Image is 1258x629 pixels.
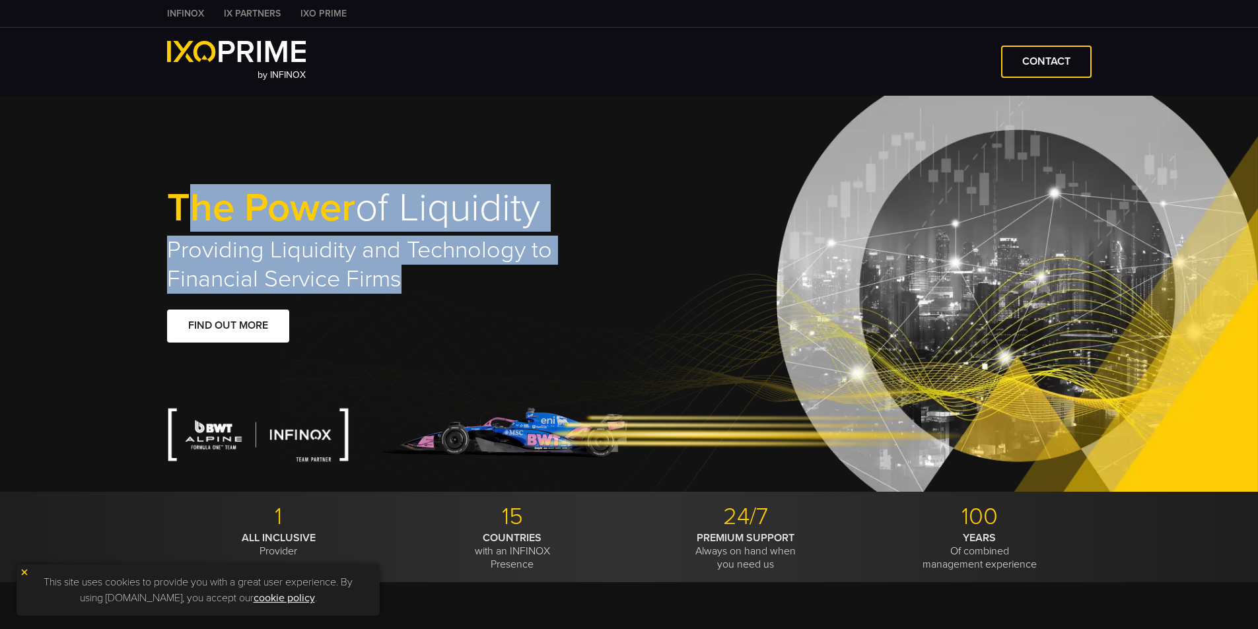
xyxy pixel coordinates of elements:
span: The Power [167,184,355,232]
a: INFINOX [157,7,214,20]
strong: YEARS [963,531,996,545]
a: cookie policy [254,591,315,605]
span: by INFINOX [258,69,306,81]
p: 24/7 [634,502,858,531]
p: 100 [868,502,1092,531]
strong: PREMIUM SUPPORT [697,531,794,545]
strong: ALL INCLUSIVE [242,531,316,545]
a: FIND OUT MORE [167,310,289,342]
p: Provider [167,531,391,558]
a: IXO PRIME [291,7,357,20]
p: with an INFINOX Presence [400,531,624,571]
p: Of combined management experience [868,531,1092,571]
a: by INFINOX [167,41,306,83]
h2: Providing Liquidity and Technology to Financial Service Firms [167,236,629,294]
img: yellow close icon [20,568,29,577]
h1: of Liquidity [167,187,629,229]
p: 15 [400,502,624,531]
p: Always on hand when you need us [634,531,858,571]
a: IX PARTNERS [214,7,291,20]
p: 1 [167,502,391,531]
strong: COUNTRIES [483,531,542,545]
p: This site uses cookies to provide you with a great user experience. By using [DOMAIN_NAME], you a... [23,571,373,609]
a: CONTACT [1001,46,1092,78]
